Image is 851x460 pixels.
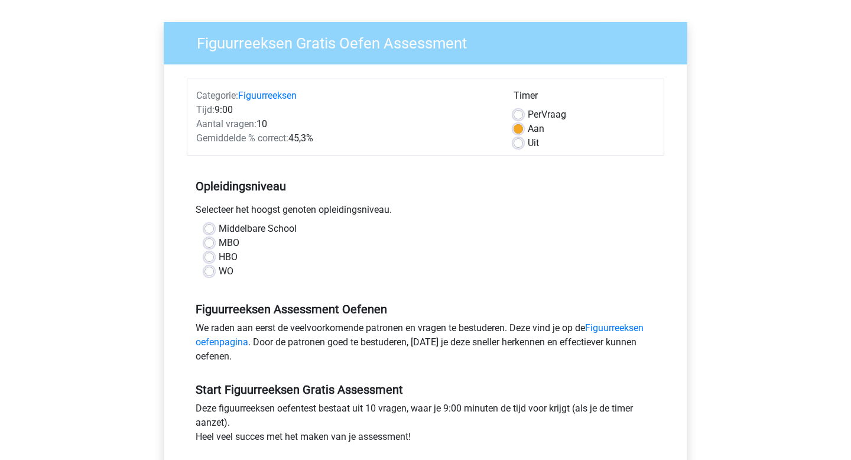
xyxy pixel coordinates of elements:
[219,264,233,278] label: WO
[514,89,655,108] div: Timer
[196,118,256,129] span: Aantal vragen:
[187,103,505,117] div: 9:00
[528,136,539,150] label: Uit
[187,203,664,222] div: Selecteer het hoogst genoten opleidingsniveau.
[528,108,566,122] label: Vraag
[196,132,288,144] span: Gemiddelde % correct:
[196,302,655,316] h5: Figuurreeksen Assessment Oefenen
[183,30,678,53] h3: Figuurreeksen Gratis Oefen Assessment
[219,222,297,236] label: Middelbare School
[187,321,664,368] div: We raden aan eerst de veelvoorkomende patronen en vragen te bestuderen. Deze vind je op de . Door...
[196,383,655,397] h5: Start Figuurreeksen Gratis Assessment
[187,117,505,131] div: 10
[187,401,664,449] div: Deze figuurreeksen oefentest bestaat uit 10 vragen, waar je 9:00 minuten de tijd voor krijgt (als...
[196,174,655,198] h5: Opleidingsniveau
[528,122,544,136] label: Aan
[196,90,238,101] span: Categorie:
[196,104,215,115] span: Tijd:
[187,131,505,145] div: 45,3%
[528,109,541,120] span: Per
[238,90,297,101] a: Figuurreeksen
[219,250,238,264] label: HBO
[219,236,239,250] label: MBO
